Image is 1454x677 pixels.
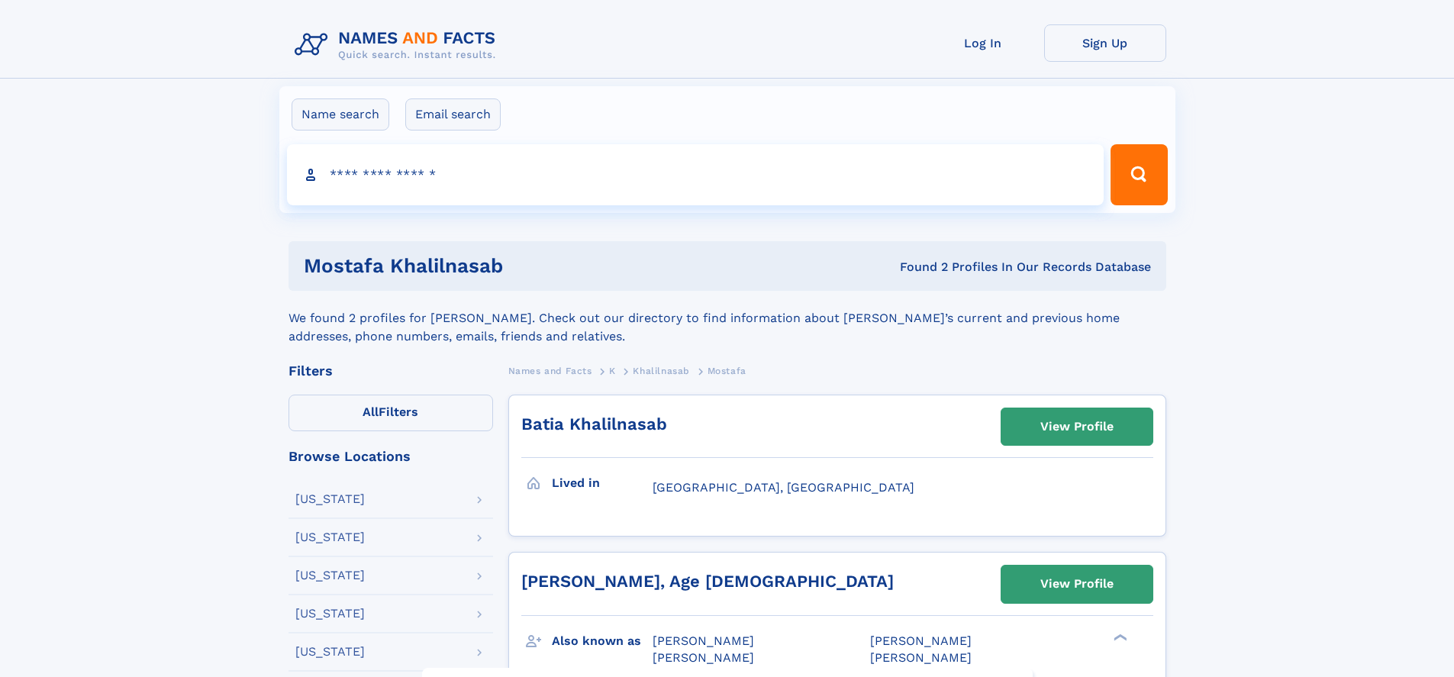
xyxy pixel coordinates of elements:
span: [GEOGRAPHIC_DATA], [GEOGRAPHIC_DATA] [653,480,914,495]
div: Browse Locations [289,450,493,463]
h3: Also known as [552,628,653,654]
span: [PERSON_NAME] [653,633,754,648]
div: ❯ [1110,632,1128,642]
span: Khalilnasab [633,366,690,376]
button: Search Button [1111,144,1167,205]
span: [PERSON_NAME] [870,650,972,665]
div: [US_STATE] [295,608,365,620]
div: [US_STATE] [295,493,365,505]
a: Khalilnasab [633,361,690,380]
a: Log In [922,24,1044,62]
h3: Lived in [552,470,653,496]
a: Batia Khalilnasab [521,414,667,434]
span: [PERSON_NAME] [870,633,972,648]
div: We found 2 profiles for [PERSON_NAME]. Check out our directory to find information about [PERSON_... [289,291,1166,346]
div: [US_STATE] [295,646,365,658]
div: Filters [289,364,493,378]
a: View Profile [1001,408,1153,445]
a: K [609,361,616,380]
a: Names and Facts [508,361,592,380]
span: K [609,366,616,376]
span: Mostafa [708,366,746,376]
h1: Mostafa Khalilnasab [304,256,701,276]
a: [PERSON_NAME], Age [DEMOGRAPHIC_DATA] [521,572,894,591]
label: Email search [405,98,501,131]
div: View Profile [1040,566,1114,601]
div: [US_STATE] [295,569,365,582]
a: View Profile [1001,566,1153,602]
label: Filters [289,395,493,431]
span: [PERSON_NAME] [653,650,754,665]
label: Name search [292,98,389,131]
img: Logo Names and Facts [289,24,508,66]
div: [US_STATE] [295,531,365,543]
div: View Profile [1040,409,1114,444]
input: search input [287,144,1104,205]
a: Sign Up [1044,24,1166,62]
div: Found 2 Profiles In Our Records Database [701,259,1151,276]
span: All [363,405,379,419]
